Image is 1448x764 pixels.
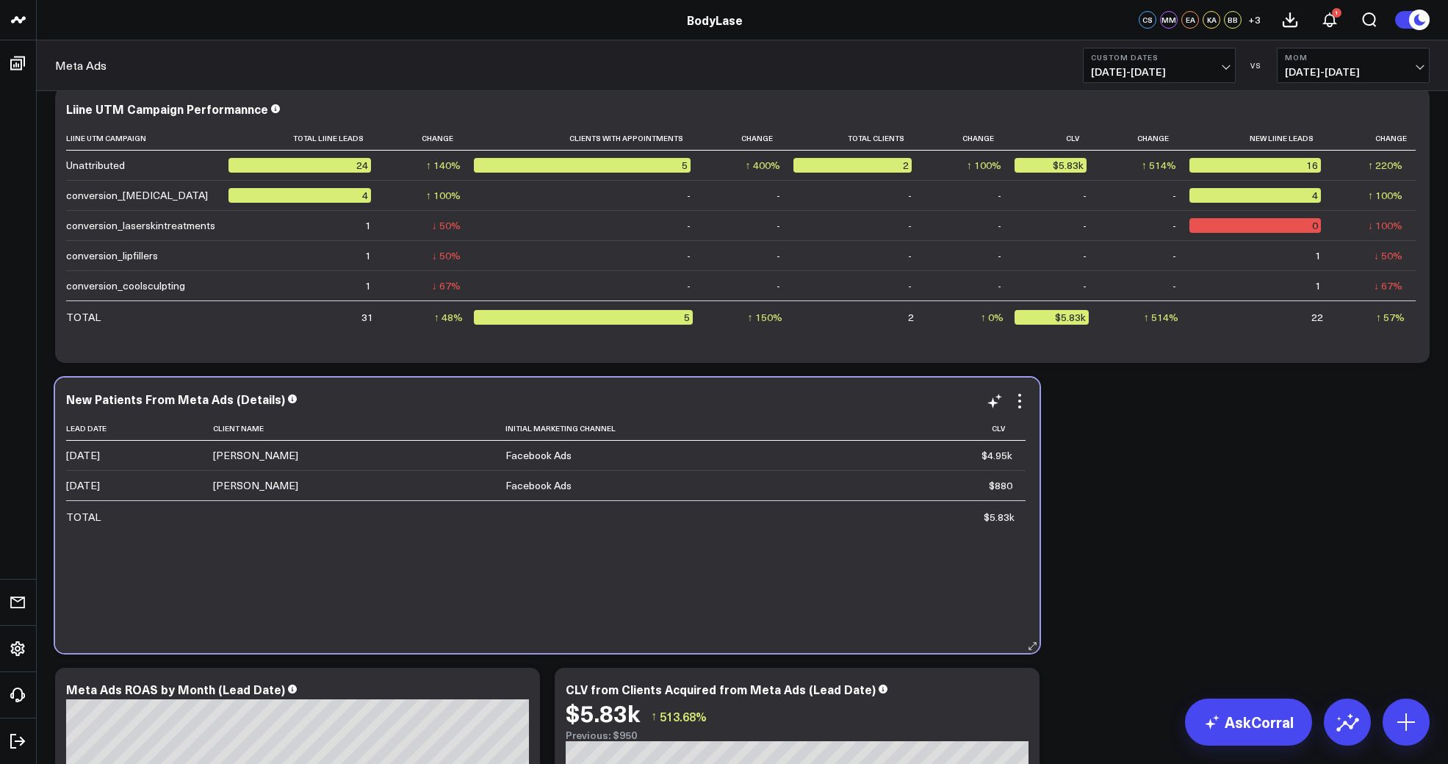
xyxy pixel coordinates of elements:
div: conversion_laserskintreatments [66,218,215,233]
div: BB [1224,11,1242,29]
div: 5 [474,158,691,173]
div: ↓ 100% [1368,218,1402,233]
button: +3 [1245,11,1263,29]
div: 0 [1189,218,1321,233]
div: - [777,188,780,203]
div: conversion_lipfillers [66,248,158,263]
div: $5.83k [1015,158,1087,173]
div: - [687,248,691,263]
div: 1 [365,248,371,263]
div: 16 [1189,158,1321,173]
div: Unattributed [66,158,125,173]
div: VS [1243,61,1269,70]
div: ↓ 50% [432,248,461,263]
div: - [687,218,691,233]
div: 1 [1315,248,1321,263]
div: conversion_[MEDICAL_DATA] [66,188,208,203]
a: BodyLase [687,12,743,28]
th: Change [384,126,474,151]
div: 1 [1315,278,1321,293]
div: ↑ 400% [746,158,780,173]
div: 4 [228,188,371,203]
div: - [998,188,1001,203]
div: KA [1203,11,1220,29]
div: - [908,278,912,293]
div: - [777,218,780,233]
div: - [1173,188,1176,203]
div: - [777,248,780,263]
th: Clv [1015,126,1100,151]
div: 5 [474,310,693,325]
div: ↑ 100% [967,158,1001,173]
div: 1 [1332,8,1341,18]
span: 513.68% [660,708,707,724]
div: $5.83k [984,510,1015,525]
div: - [1173,248,1176,263]
th: Change [1100,126,1189,151]
div: CLV from Clients Acquired from Meta Ads (Lead Date) [566,681,876,697]
button: Custom Dates[DATE]-[DATE] [1083,48,1236,83]
div: [DATE] [66,448,100,463]
div: $4.95k [981,448,1012,463]
a: AskCorral [1185,699,1312,746]
div: ↓ 67% [432,278,461,293]
div: 1 [365,278,371,293]
th: Initial Marketing Channel [505,417,894,441]
div: ↑ 48% [434,310,463,325]
div: 4 [1189,188,1321,203]
div: 2 [908,310,914,325]
div: ↑ 514% [1142,158,1176,173]
div: - [908,188,912,203]
div: - [998,218,1001,233]
div: New Patients From Meta Ads (Details) [66,391,285,407]
div: $5.83k [566,699,640,726]
th: Liine Utm Campaign [66,126,228,151]
div: EA [1181,11,1199,29]
div: ↑ 140% [426,158,461,173]
button: MoM[DATE]-[DATE] [1277,48,1430,83]
div: Facebook Ads [505,478,572,493]
div: ↑ 100% [426,188,461,203]
div: - [908,218,912,233]
th: Total Liine Leads [228,126,384,151]
div: ↑ 150% [748,310,782,325]
div: - [1173,218,1176,233]
div: 22 [1311,310,1323,325]
div: Meta Ads ROAS by Month (Lead Date) [66,681,285,697]
th: Clients With Appointments [474,126,704,151]
div: 2 [793,158,912,173]
th: Change [1334,126,1416,151]
div: Liine UTM Campaign Performannce [66,101,268,117]
div: Previous: $950 [566,729,1029,741]
span: [DATE] - [DATE] [1285,66,1422,78]
div: 1 [365,218,371,233]
div: ↓ 50% [1374,248,1402,263]
div: [PERSON_NAME] [213,478,298,493]
div: ↓ 50% [432,218,461,233]
div: - [1083,278,1087,293]
div: - [1083,248,1087,263]
th: Total Clients [793,126,926,151]
div: [DATE] [66,478,100,493]
div: - [687,278,691,293]
div: - [998,248,1001,263]
div: ↑ 0% [981,310,1004,325]
th: New Liine Leads [1189,126,1334,151]
div: MM [1160,11,1178,29]
div: - [687,188,691,203]
th: Lead Date [66,417,213,441]
div: Facebook Ads [505,448,572,463]
div: ↑ 514% [1144,310,1178,325]
div: $5.83k [1015,310,1089,325]
div: - [1083,188,1087,203]
span: ↑ [651,707,657,726]
div: ↑ 100% [1368,188,1402,203]
th: Clv [895,417,1026,441]
div: $880 [989,478,1012,493]
div: 24 [228,158,371,173]
b: MoM [1285,53,1422,62]
div: ↓ 67% [1374,278,1402,293]
div: TOTAL [66,310,101,325]
div: - [777,278,780,293]
div: CS [1139,11,1156,29]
